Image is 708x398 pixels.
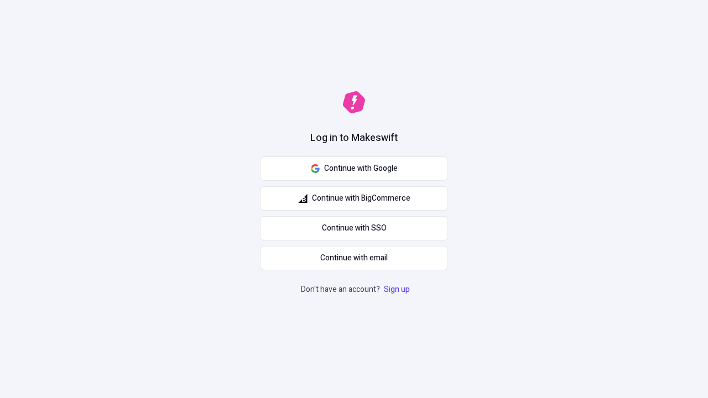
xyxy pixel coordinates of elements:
button: Continue with BigCommerce [260,186,448,211]
span: Continue with Google [324,163,398,175]
h1: Log in to Makeswift [310,131,398,145]
span: Continue with email [320,252,388,264]
p: Don't have an account? [301,284,412,296]
a: Sign up [382,284,412,295]
button: Continue with Google [260,156,448,181]
a: Continue with SSO [260,216,448,240]
button: Continue with email [260,246,448,270]
span: Continue with BigCommerce [312,192,410,205]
